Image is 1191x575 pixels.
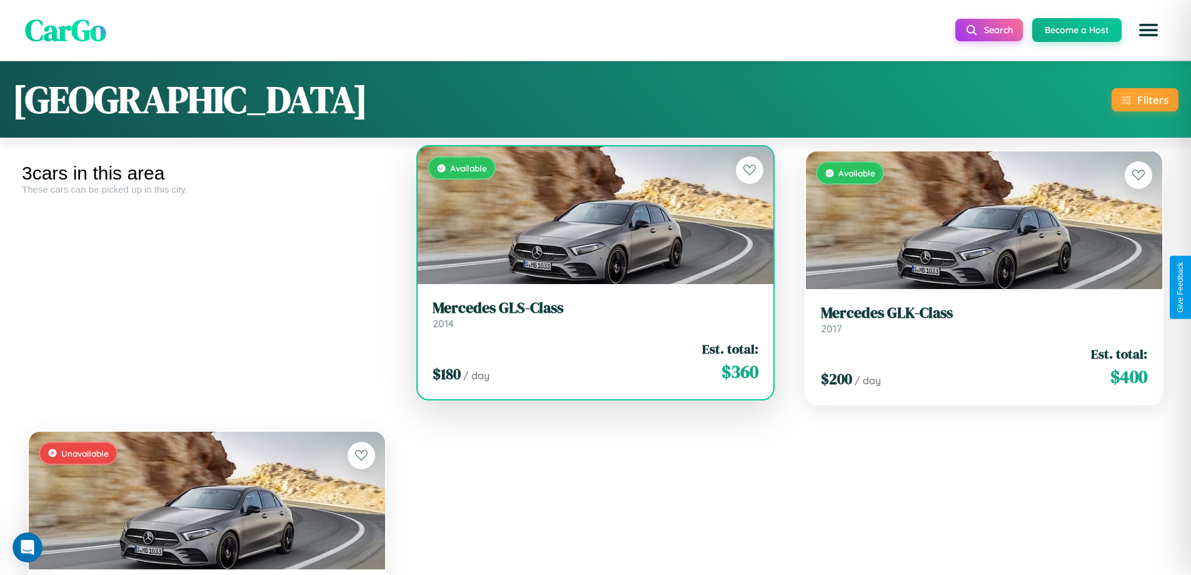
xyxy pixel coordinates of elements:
[821,369,852,389] span: $ 200
[433,317,454,330] span: 2014
[702,340,758,358] span: Est. total:
[838,168,875,178] span: Available
[1137,93,1168,106] div: Filters
[821,304,1147,322] h3: Mercedes GLK-Class
[1176,262,1185,313] div: Give Feedback
[1112,88,1178,111] button: Filters
[855,374,881,387] span: / day
[821,304,1147,335] a: Mercedes GLK-Class2017
[1091,345,1147,363] span: Est. total:
[1131,13,1166,48] button: Open menu
[433,364,461,384] span: $ 180
[433,299,759,330] a: Mercedes GLS-Class2014
[13,532,43,562] iframe: Intercom live chat
[1110,364,1147,389] span: $ 400
[821,322,842,335] span: 2017
[13,74,368,125] h1: [GEOGRAPHIC_DATA]
[433,299,759,317] h3: Mercedes GLS-Class
[955,19,1023,41] button: Search
[721,359,758,384] span: $ 360
[1032,18,1122,42] button: Become a Host
[22,184,392,195] div: These cars can be picked up in this city.
[61,448,109,459] span: Unavailable
[463,369,490,382] span: / day
[22,163,392,184] div: 3 cars in this area
[450,163,487,173] span: Available
[25,9,106,51] span: CarGo
[984,24,1013,36] span: Search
